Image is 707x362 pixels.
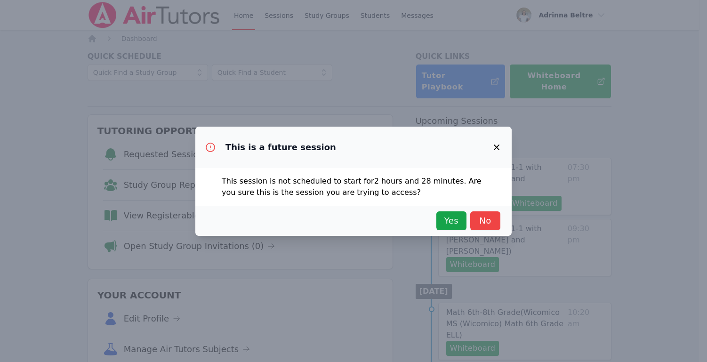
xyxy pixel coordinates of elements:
button: No [470,211,500,230]
h3: This is a future session [225,142,336,153]
span: No [475,214,496,227]
span: Yes [441,214,462,227]
p: This session is not scheduled to start for 2 hours and 28 minutes . Are you sure this is the sess... [222,176,485,198]
button: Yes [436,211,466,230]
